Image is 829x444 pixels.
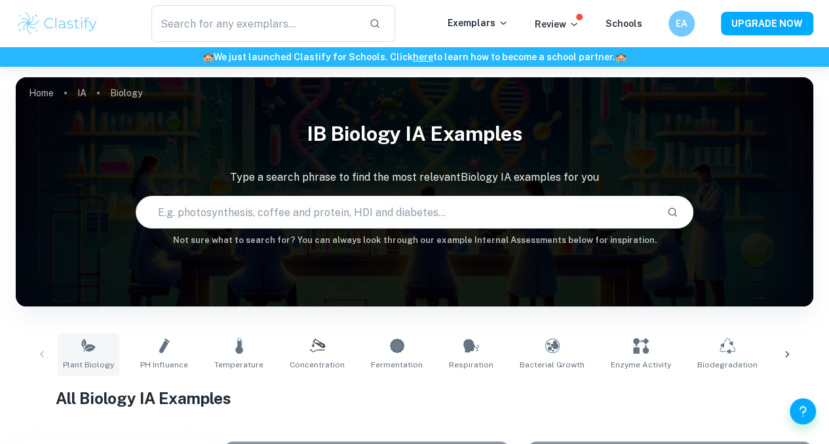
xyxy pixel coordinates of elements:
span: Plant Biology [63,359,114,371]
h6: We just launched Clastify for Schools. Click to learn how to become a school partner. [3,50,826,64]
a: Home [29,84,54,102]
img: Clastify logo [16,10,99,37]
a: Schools [606,18,642,29]
a: here [413,52,433,62]
button: UPGRADE NOW [721,12,813,35]
h6: Not sure what to search for? You can always look through our example Internal Assessments below f... [16,234,813,247]
span: pH Influence [140,359,188,371]
span: Temperature [214,359,263,371]
span: Fermentation [371,359,423,371]
span: Respiration [449,359,493,371]
span: Concentration [290,359,345,371]
span: Biodegradation [697,359,758,371]
span: Enzyme Activity [611,359,671,371]
span: 🏫 [202,52,214,62]
span: 🏫 [615,52,627,62]
p: Type a search phrase to find the most relevant Biology IA examples for you [16,170,813,185]
p: Review [535,17,579,31]
span: Bacterial Growth [520,359,585,371]
a: IA [77,84,87,102]
h1: IB Biology IA examples [16,114,813,154]
p: Exemplars [448,16,509,30]
input: E.g. photosynthesis, coffee and protein, HDI and diabetes... [136,194,657,231]
button: Help and Feedback [790,398,816,424]
button: EA [668,10,695,37]
input: Search for any exemplars... [151,5,358,42]
p: Biology [110,86,142,100]
h6: EA [674,16,689,31]
h1: All Biology IA Examples [56,386,773,410]
button: Search [661,201,684,223]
